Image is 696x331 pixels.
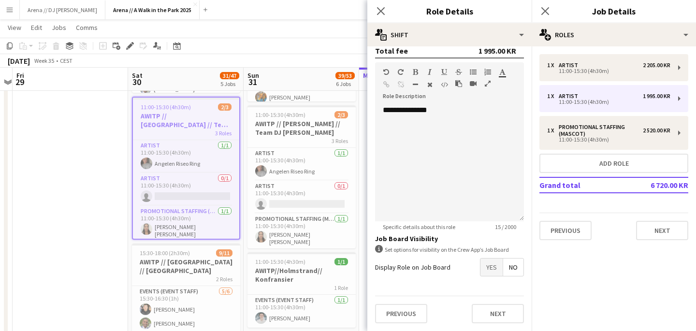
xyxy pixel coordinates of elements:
[247,71,259,80] span: Sun
[643,93,670,100] div: 1 995.00 KR
[247,214,356,249] app-card-role: Promotional Staffing (Mascot)1/111:00-15:30 (4h30m)[PERSON_NAME] [PERSON_NAME]
[539,221,592,240] button: Previous
[216,275,232,283] span: 2 Roles
[16,71,24,80] span: Fri
[559,62,582,69] div: Artist
[412,81,419,88] button: Horizontal Line
[532,23,696,46] div: Roles
[426,68,433,76] button: Italic
[484,68,491,76] button: Ordered List
[105,0,200,19] button: Arena // A Walk in the Park 2025
[363,71,377,80] span: Mon
[247,181,356,214] app-card-role: Artist0/111:00-15:30 (4h30m)
[455,68,462,76] button: Strikethrough
[547,93,559,100] div: 1 x
[220,72,239,79] span: 31/47
[375,245,524,254] div: Set options for visibility on the Crew App’s Job Board
[383,68,390,76] button: Undo
[487,223,524,230] span: 15 / 2000
[76,23,98,32] span: Comms
[397,68,404,76] button: Redo
[441,68,448,76] button: Underline
[547,62,559,69] div: 1 x
[441,81,448,88] button: HTML Code
[246,76,259,87] span: 31
[547,100,670,104] div: 11:00-15:30 (4h30m)
[8,56,30,66] div: [DATE]
[255,258,305,265] span: 11:00-15:30 (4h30m)
[130,76,143,87] span: 30
[132,71,143,80] span: Sat
[133,112,239,129] h3: AWITP // [GEOGRAPHIC_DATA] // Team DJ [PERSON_NAME]
[334,284,348,291] span: 1 Role
[636,221,688,240] button: Next
[247,105,356,248] app-job-card: 11:00-15:30 (4h30m)2/3AWITP // [PERSON_NAME] // Team DJ [PERSON_NAME]3 RolesArtist1/111:00-15:30 ...
[547,127,559,134] div: 1 x
[547,69,670,73] div: 11:00-15:30 (4h30m)
[455,80,462,87] button: Paste as plain text
[478,46,516,56] div: 1 995.00 KR
[247,252,356,328] app-job-card: 11:00-15:30 (4h30m)1/1AWITP//Holmstrand// Konfransier1 RoleEvents (Event Staff)1/111:00-15:30 (4h...
[247,148,356,181] app-card-role: Artist1/111:00-15:30 (4h30m)Angelen Riseo Ring
[334,258,348,265] span: 1/1
[60,57,72,64] div: CEST
[132,97,240,240] app-job-card: 11:00-15:30 (4h30m)2/3AWITP // [GEOGRAPHIC_DATA] // Team DJ [PERSON_NAME]3 RolesArtist1/111:00-15...
[367,5,532,17] h3: Role Details
[216,249,232,257] span: 9/11
[31,23,42,32] span: Edit
[72,21,101,34] a: Comms
[255,111,305,118] span: 11:00-15:30 (4h30m)
[627,177,688,193] td: 6 720.00 KR
[335,72,355,79] span: 39/53
[218,103,232,111] span: 2/3
[133,173,239,206] app-card-role: Artist0/111:00-15:30 (4h30m)
[247,266,356,284] h3: AWITP//Holmstrand// Konfransier
[4,21,25,34] a: View
[472,304,524,323] button: Next
[20,0,105,19] button: Arena // DJ [PERSON_NAME]
[132,258,240,275] h3: AWITP // [GEOGRAPHIC_DATA] // [GEOGRAPHIC_DATA]
[32,57,56,64] span: Week 35
[532,5,696,17] h3: Job Details
[220,80,239,87] div: 5 Jobs
[332,137,348,144] span: 3 Roles
[133,140,239,173] app-card-role: Artist1/111:00-15:30 (4h30m)Angelen Riseo Ring
[499,68,506,76] button: Text Color
[215,130,232,137] span: 3 Roles
[336,80,354,87] div: 6 Jobs
[247,119,356,137] h3: AWITP // [PERSON_NAME] // Team DJ [PERSON_NAME]
[426,81,433,88] button: Clear Formatting
[480,259,503,276] span: Yes
[247,295,356,328] app-card-role: Events (Event Staff)1/111:00-15:30 (4h30m)[PERSON_NAME]
[412,68,419,76] button: Bold
[643,127,670,134] div: 2 520.00 KR
[133,206,239,242] app-card-role: Promotional Staffing (Mascot)1/111:00-15:30 (4h30m)[PERSON_NAME] [PERSON_NAME]
[375,263,450,272] label: Display Role on Job Board
[559,124,643,137] div: Promotional Staffing (Mascot)
[375,46,408,56] div: Total fee
[27,21,46,34] a: Edit
[539,154,688,173] button: Add role
[375,304,427,323] button: Previous
[643,62,670,69] div: 2 205.00 KR
[141,103,191,111] span: 11:00-15:30 (4h30m)
[484,80,491,87] button: Fullscreen
[470,68,477,76] button: Unordered List
[470,80,477,87] button: Insert video
[503,259,523,276] span: No
[375,234,524,243] h3: Job Board Visibility
[15,76,24,87] span: 29
[48,21,70,34] a: Jobs
[52,23,66,32] span: Jobs
[8,23,21,32] span: View
[334,111,348,118] span: 2/3
[375,223,463,230] span: Specific details about this role
[559,93,582,100] div: Artist
[367,23,532,46] div: Shift
[362,76,377,87] span: 1
[547,137,670,142] div: 11:00-15:30 (4h30m)
[539,177,627,193] td: Grand total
